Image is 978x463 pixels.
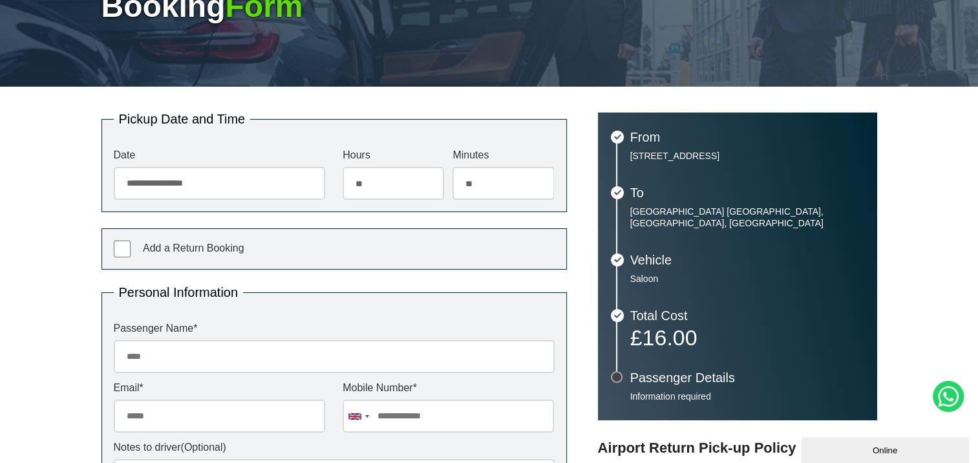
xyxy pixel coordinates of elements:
p: Saloon [630,273,864,285]
label: Minutes [452,150,554,160]
label: Date [114,150,325,160]
h3: Vehicle [630,253,864,266]
p: Information required [630,391,864,402]
span: Add a Return Booking [143,242,244,253]
h3: Airport Return Pick-up Policy [598,440,877,457]
input: Add a Return Booking [114,241,131,257]
legend: Personal Information [114,286,244,299]
h3: From [630,131,864,144]
legend: Pickup Date and Time [114,113,251,125]
label: Passenger Name [114,323,555,334]
h3: Passenger Details [630,371,864,384]
div: United Kingdom: +44 [343,400,373,432]
p: £ [630,328,864,347]
p: [STREET_ADDRESS] [630,150,864,162]
label: Notes to driver [114,442,555,453]
span: 16.00 [642,325,697,350]
iframe: chat widget [801,435,972,463]
h3: Total Cost [630,309,864,322]
h3: To [630,186,864,199]
label: Mobile Number [343,383,554,393]
label: Hours [343,150,444,160]
p: [GEOGRAPHIC_DATA] [GEOGRAPHIC_DATA], [GEOGRAPHIC_DATA], [GEOGRAPHIC_DATA] [630,206,864,229]
label: Email [114,383,325,393]
span: (Optional) [181,442,226,453]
